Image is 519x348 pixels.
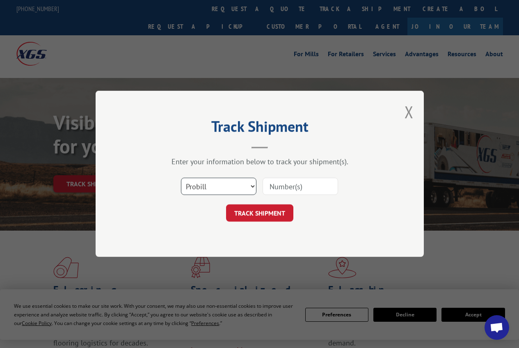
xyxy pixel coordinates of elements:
[137,121,383,136] h2: Track Shipment
[226,205,293,222] button: TRACK SHIPMENT
[485,315,509,340] div: Open chat
[137,157,383,167] div: Enter your information below to track your shipment(s).
[405,101,414,123] button: Close modal
[263,178,338,195] input: Number(s)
